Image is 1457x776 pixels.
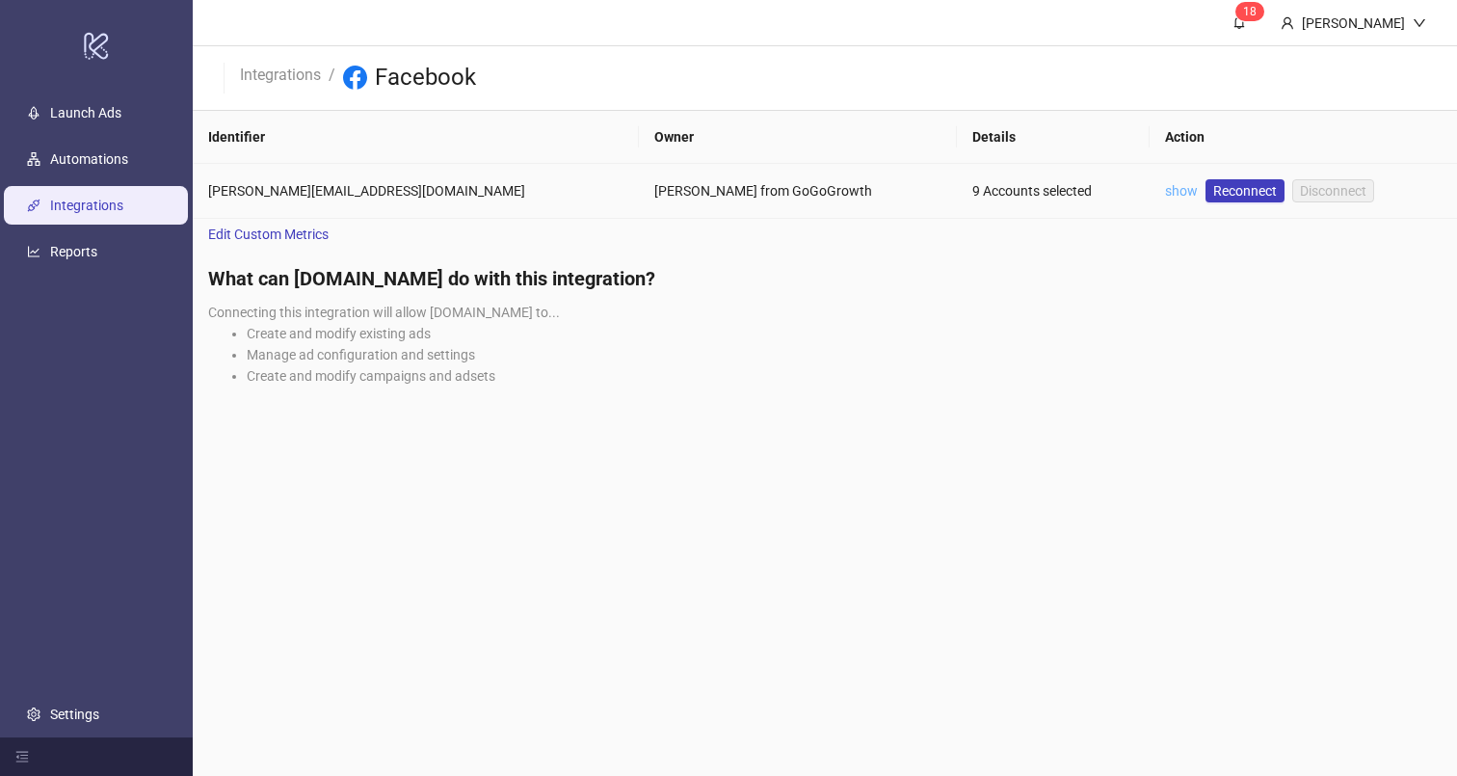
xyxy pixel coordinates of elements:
span: menu-fold [15,750,29,763]
span: 1 [1243,5,1250,18]
a: Edit Custom Metrics [193,219,344,250]
span: bell [1232,15,1246,29]
a: Automations [50,152,128,168]
a: Integrations [236,63,325,84]
a: Reports [50,245,97,260]
li: Manage ad configuration and settings [247,344,1442,365]
h3: Facebook [375,63,476,94]
li: Create and modify campaigns and adsets [247,365,1442,387]
span: 8 [1250,5,1257,18]
li: Create and modify existing ads [247,323,1442,344]
a: Launch Ads [50,106,121,121]
div: [PERSON_NAME] [1294,13,1413,34]
a: Integrations [50,199,123,214]
span: down [1413,16,1426,30]
button: Disconnect [1292,179,1374,202]
a: show [1165,183,1198,199]
sup: 18 [1235,2,1264,21]
h4: What can [DOMAIN_NAME] do with this integration? [208,265,1442,292]
th: Details [957,111,1150,164]
span: Edit Custom Metrics [208,224,329,245]
span: user [1281,16,1294,30]
a: Reconnect [1205,179,1285,202]
a: Settings [50,707,99,722]
div: [PERSON_NAME] from GoGoGrowth [654,180,942,201]
th: Identifier [193,111,639,164]
span: Connecting this integration will allow [DOMAIN_NAME] to... [208,305,560,320]
span: Reconnect [1213,180,1277,201]
li: / [329,63,335,94]
div: [PERSON_NAME][EMAIL_ADDRESS][DOMAIN_NAME] [208,180,623,201]
th: Owner [639,111,958,164]
div: 9 Accounts selected [972,180,1134,201]
th: Action [1150,111,1457,164]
